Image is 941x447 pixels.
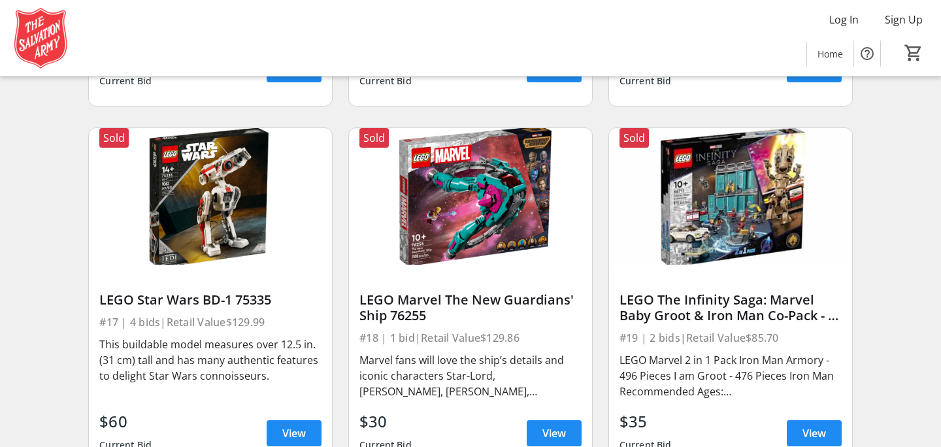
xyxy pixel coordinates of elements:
[267,420,322,446] a: View
[619,329,842,347] div: #19 | 2 bids | Retail Value $85.70
[619,410,672,433] div: $35
[8,5,73,71] img: The Salvation Army Ottawa's Logo
[619,292,842,323] div: LEGO The Infinity Saga: Marvel Baby Groot & Iron Man Co-Pack - 2 in 1
[99,69,152,93] div: Current Bid
[282,425,306,441] span: View
[787,420,842,446] a: View
[619,69,672,93] div: Current Bid
[359,410,412,433] div: $30
[817,47,843,61] span: Home
[527,420,582,446] a: View
[829,12,859,27] span: Log In
[99,313,322,331] div: #17 | 4 bids | Retail Value $129.99
[359,128,389,148] div: Sold
[359,292,582,323] div: LEGO Marvel The New Guardians' Ship 76255
[99,292,322,308] div: LEGO Star Wars BD-1 75335
[89,128,332,265] img: LEGO Star Wars BD-1 75335
[787,56,842,82] a: View
[619,352,842,399] div: LEGO Marvel 2 in 1 Pack Iron Man Armory - 496 Pieces I am Groot - 476 Pieces Iron Man Recommended...
[359,69,412,93] div: Current Bid
[99,410,152,433] div: $60
[854,41,880,67] button: Help
[819,9,869,30] button: Log In
[267,56,322,82] a: View
[619,128,649,148] div: Sold
[542,425,566,441] span: View
[609,128,852,265] img: LEGO The Infinity Saga: Marvel Baby Groot & Iron Man Co-Pack - 2 in 1
[902,41,925,65] button: Cart
[99,337,322,384] div: This buildable model measures over 12.5 in. (31 cm) tall and has many authentic features to delig...
[802,425,826,441] span: View
[874,9,933,30] button: Sign Up
[807,42,853,66] a: Home
[99,128,129,148] div: Sold
[359,329,582,347] div: #18 | 1 bid | Retail Value $129.86
[885,12,923,27] span: Sign Up
[527,56,582,82] a: View
[359,352,582,399] div: Marvel fans will love the ship’s details and iconic characters Star-Lord, [PERSON_NAME], [PERSON_...
[349,128,592,265] img: LEGO Marvel The New Guardians' Ship 76255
